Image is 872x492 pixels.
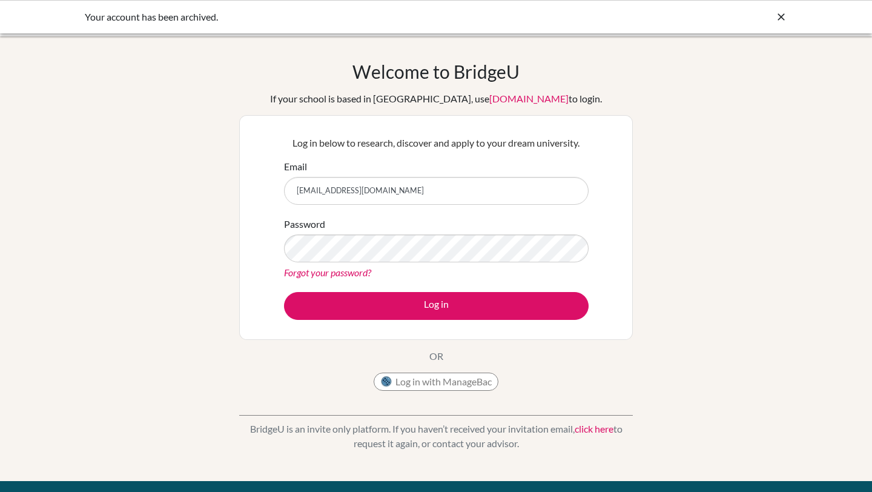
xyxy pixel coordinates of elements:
a: [DOMAIN_NAME] [489,93,569,104]
button: Log in with ManageBac [374,373,498,391]
div: Your account has been archived. [85,10,606,24]
button: Log in [284,292,589,320]
label: Email [284,159,307,174]
a: Forgot your password? [284,267,371,278]
p: BridgeU is an invite only platform. If you haven’t received your invitation email, to request it ... [239,422,633,451]
p: Log in below to research, discover and apply to your dream university. [284,136,589,150]
label: Password [284,217,325,231]
a: click here [575,423,613,434]
h1: Welcome to BridgeU [352,61,520,82]
div: If your school is based in [GEOGRAPHIC_DATA], use to login. [270,91,602,106]
p: OR [429,349,443,364]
